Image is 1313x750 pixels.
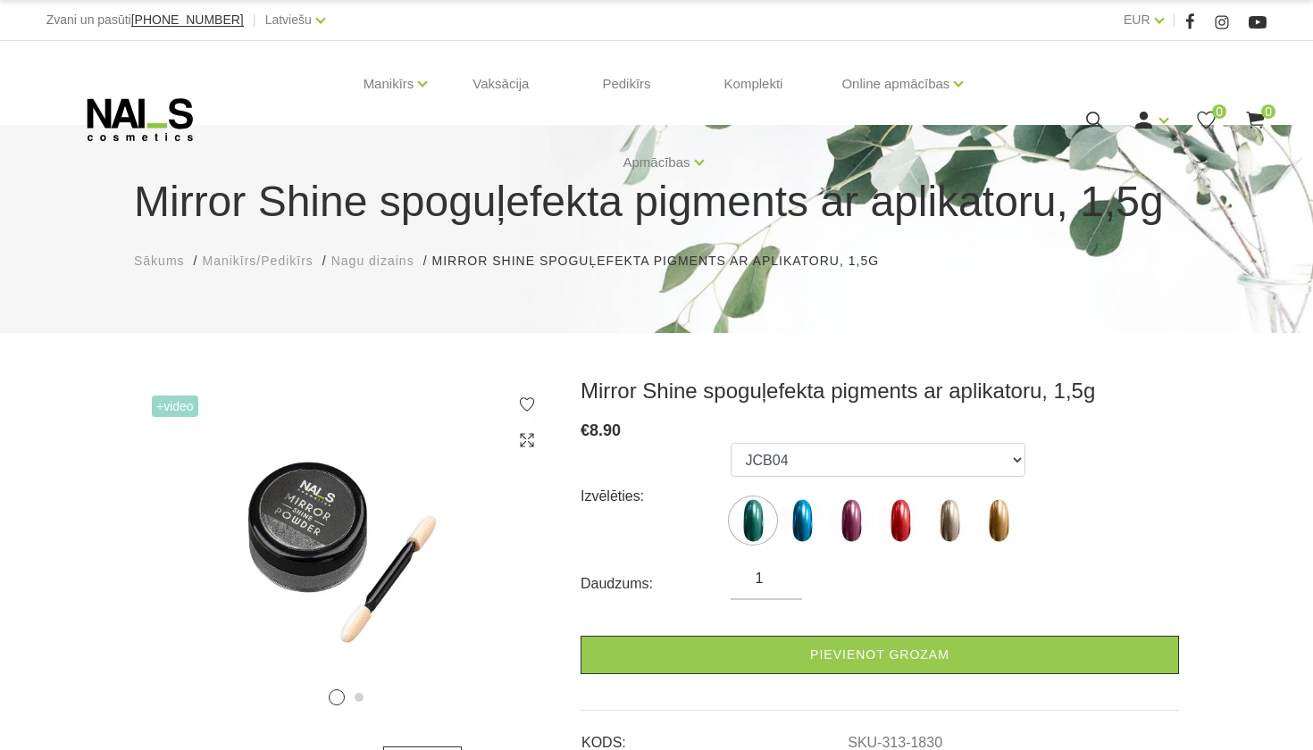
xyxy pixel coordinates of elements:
a: 0 [1244,109,1267,131]
span: 8.90 [590,421,621,439]
img: ... [927,498,972,543]
span: 0 [1261,104,1275,119]
a: Apmācības [623,127,690,198]
img: ... [134,378,554,720]
span: | [253,9,256,31]
div: Daudzums: [581,570,731,598]
a: Latviešu [265,9,312,30]
span: Nagu dizains [331,254,414,268]
a: 0 [1195,109,1217,131]
a: Manikīrs [364,48,414,120]
img: ... [731,498,775,543]
span: € [581,421,590,439]
img: ... [780,498,824,543]
a: Online apmācības [841,48,949,120]
a: Pedikīrs [588,41,665,127]
div: Izvēlēties: [581,482,731,511]
h3: Mirror Shine spoguļefekta pigments ar aplikatoru, 1,5g [581,378,1179,404]
a: Komplekti [710,41,798,127]
span: +Video [152,396,198,417]
a: Pievienot grozam [581,636,1179,674]
a: EUR [1124,9,1150,30]
span: Sākums [134,254,185,268]
a: [PHONE_NUMBER] [131,13,244,27]
a: Sākums [134,252,185,271]
a: Nagu dizains [331,252,414,271]
img: ... [976,498,1021,543]
img: ... [829,498,874,543]
a: Vaksācija [458,41,543,127]
div: Zvani un pasūti [46,9,244,31]
button: 1 of 2 [329,689,345,705]
span: 0 [1212,104,1226,119]
a: Manikīrs/Pedikīrs [202,252,313,271]
span: Manikīrs/Pedikīrs [202,254,313,268]
li: Mirror Shine spoguļefekta pigments ar aplikatoru, 1,5g [432,252,897,271]
button: 2 of 2 [355,693,364,702]
span: | [1173,9,1176,31]
img: ... [878,498,923,543]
